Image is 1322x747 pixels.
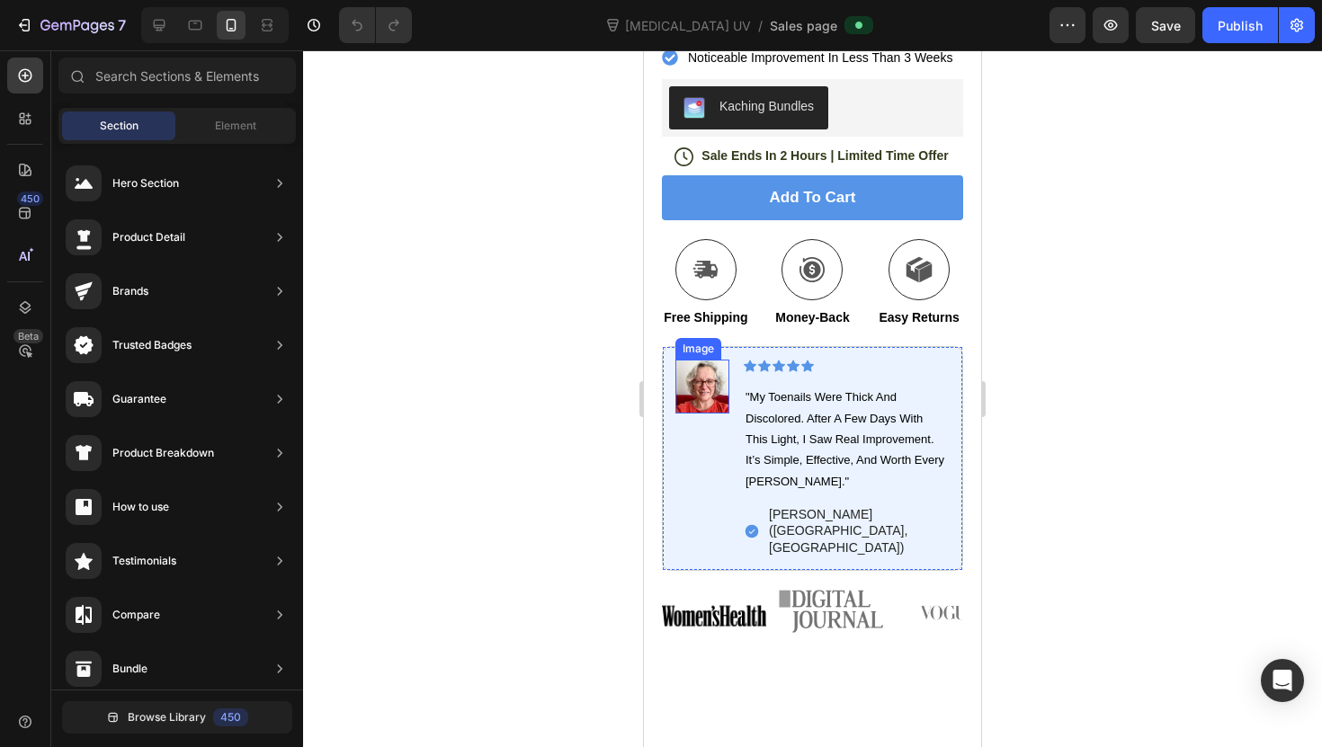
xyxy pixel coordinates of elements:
div: Kaching Bundles [76,47,170,66]
div: 450 [17,191,43,206]
p: 7 [118,14,126,36]
div: 450 [213,708,248,726]
p: Easy Returns [233,259,317,275]
p: Free Shipping [20,259,104,275]
div: How to use [112,498,169,516]
div: Publish [1218,16,1263,35]
span: Save [1151,18,1181,33]
div: Product Breakdown [112,444,214,462]
p: Sale Ends In 2 Hours | Limited Time Offer [58,97,304,113]
button: Browse Library450 [62,701,292,734]
p: Money-Back [127,259,211,275]
img: gempages_518785439750947622-5c8b3057-4fd5-4f4c-8533-48448c5d52e7.webp [135,539,239,582]
div: Testimonials [112,552,176,570]
img: gempages_518785439750947622-903dc2e3-ca6b-433e-986e-bde4233178fd.png [252,539,356,585]
button: Save [1136,7,1195,43]
img: gempages_518785439750947622-c1fe5c52-2b49-4f17-a703-5d3e744242d1.png [18,539,122,591]
div: Beta [13,329,43,343]
span: Section [100,118,138,134]
div: Trusted Badges [112,336,192,354]
button: 7 [7,7,134,43]
div: Bundle [112,660,147,678]
img: KachingBundles.png [40,47,61,68]
iframe: Design area [644,50,981,747]
input: Search Sections & Elements [58,58,296,93]
div: Hero Section [112,174,179,192]
div: Undo/Redo [339,7,412,43]
div: Rich Text Editor. Editing area: main [100,334,306,443]
div: Product Detail [112,228,185,246]
div: Image [35,290,74,307]
div: Brands [112,282,148,300]
span: [MEDICAL_DATA] UV [621,16,755,35]
span: Element [215,118,256,134]
div: Guarantee [112,390,166,408]
span: Browse Library [128,709,206,725]
span: / [758,16,763,35]
button: Publish [1202,7,1278,43]
button: Kaching Bundles [25,36,184,79]
button: Add to cart [18,125,319,170]
div: Open Intercom Messenger [1261,659,1304,702]
div: Compare [112,606,160,624]
p: "my toenails were thick and discolored. after a few days with this light, i saw real improvement.... [102,336,304,441]
img: gempages_518785439750947622-c4cd77a4-32cd-4702-b5c3-25ae359ae648.png [31,309,85,363]
p: [PERSON_NAME] ([GEOGRAPHIC_DATA], [GEOGRAPHIC_DATA]) [125,456,304,505]
span: Sales page [770,16,837,35]
div: Add to cart [125,138,211,157]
